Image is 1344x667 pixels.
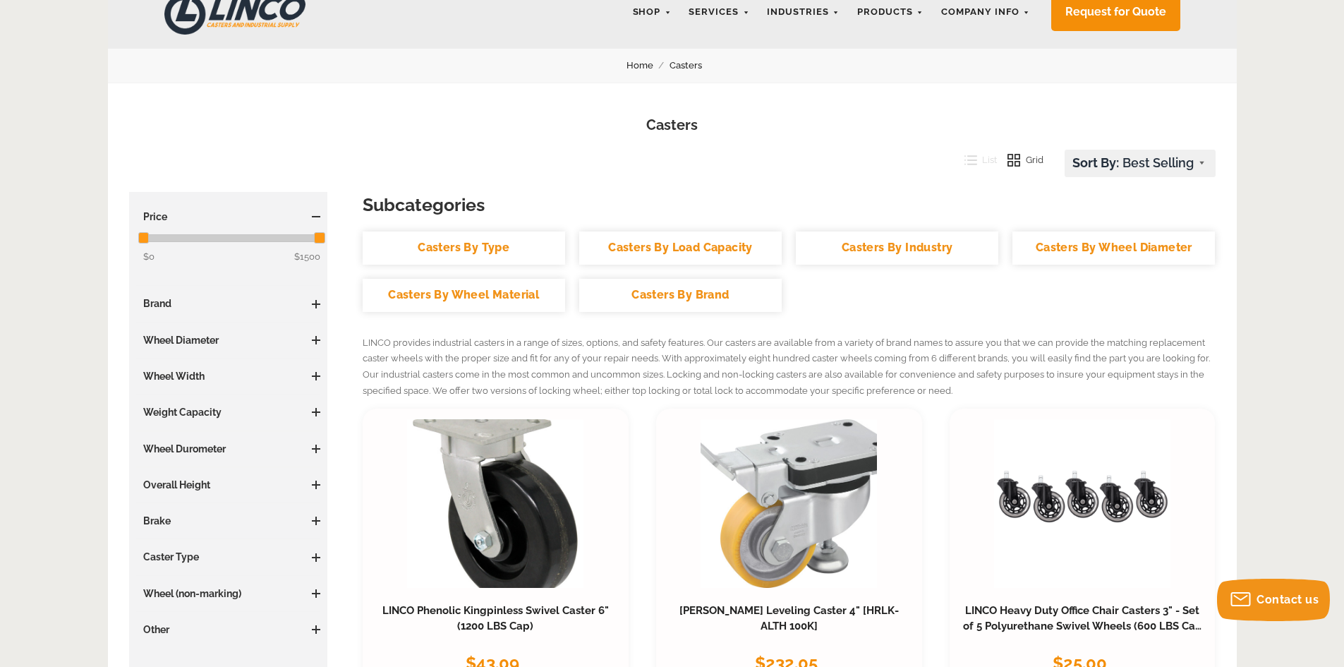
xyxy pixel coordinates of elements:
[136,405,321,419] h3: Weight Capacity
[1217,579,1330,621] button: Contact us
[997,150,1043,171] button: Grid
[670,58,718,73] a: Casters
[363,192,1216,217] h3: Subcategories
[129,115,1216,136] h1: Casters
[363,279,565,312] a: Casters By Wheel Material
[143,251,155,262] span: $0
[382,604,609,632] a: LINCO Phenolic Kingpinless Swivel Caster 6" (1200 LBS Cap)
[136,478,321,492] h3: Overall Height
[579,279,782,312] a: Casters By Brand
[363,335,1216,399] p: LINCO provides industrial casters in a range of sizes, options, and safety features. Our casters ...
[136,514,321,528] h3: Brake
[626,58,670,73] a: Home
[579,232,782,265] a: Casters By Load Capacity
[1012,232,1215,265] a: Casters By Wheel Diameter
[136,210,321,224] h3: Price
[294,249,320,265] span: $1500
[136,333,321,347] h3: Wheel Diameter
[363,232,565,265] a: Casters By Type
[1257,593,1319,606] span: Contact us
[963,604,1202,648] a: LINCO Heavy Duty Office Chair Casters 3" - Set of 5 Polyurethane Swivel Wheels (600 LBS Cap Combi...
[136,623,321,637] h3: Other
[136,369,321,383] h3: Wheel Width
[136,442,321,456] h3: Wheel Durometer
[796,232,998,265] a: Casters By Industry
[954,150,998,171] button: List
[136,587,321,601] h3: Wheel (non-marking)
[679,604,899,632] a: [PERSON_NAME] Leveling Caster 4" [HRLK-ALTH 100K]
[136,296,321,311] h3: Brand
[136,550,321,564] h3: Caster Type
